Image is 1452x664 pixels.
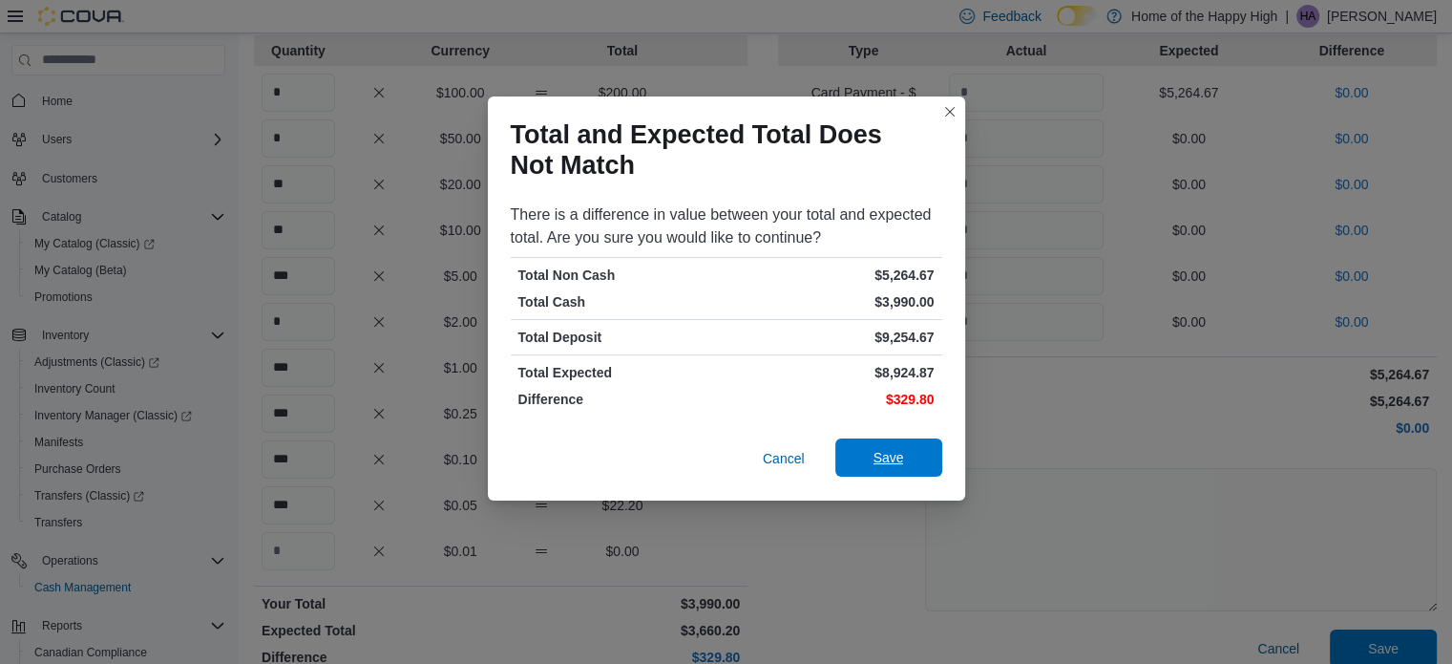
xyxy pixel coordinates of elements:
[730,363,935,382] p: $8,924.87
[763,449,805,468] span: Cancel
[518,292,723,311] p: Total Cash
[511,119,927,181] h1: Total and Expected Total Does Not Match
[835,439,942,477] button: Save
[730,328,935,347] p: $9,254.67
[755,439,812,478] button: Cancel
[730,390,935,409] p: $329.80
[518,390,723,409] p: Difference
[511,203,942,249] div: There is a difference in value between your total and expected total. Are you sure you would like...
[518,363,723,382] p: Total Expected
[518,328,723,347] p: Total Deposit
[518,266,723,285] p: Total Non Cash
[730,266,935,285] p: $5,264.67
[938,100,961,123] button: Closes this modal window
[873,448,904,467] span: Save
[730,292,935,311] p: $3,990.00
